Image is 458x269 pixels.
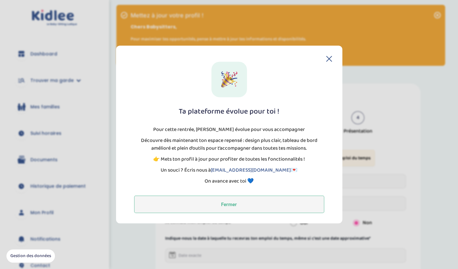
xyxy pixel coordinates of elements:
[161,167,297,174] p: Un souci ? Écris nous à 💌
[153,126,305,134] p: Pour cette rentrée, [PERSON_NAME] évolue pour vous accompagner
[221,71,237,87] img: New Design Icon
[179,107,279,115] h1: Ta plateforme évolue pour toi !
[134,196,324,213] button: Fermer
[10,253,51,259] span: Gestion des données
[134,137,324,153] p: Découvre dès maintenant ton espace repensé : design plus clair, tableau de bord amélioré et plein...
[6,249,55,263] button: Gestion des données
[153,156,305,164] p: 👉 Mets ton profil à jour pour profiter de toutes les fonctionnalités !
[211,166,291,174] a: [EMAIL_ADDRESS][DOMAIN_NAME]
[205,178,254,185] p: On avance avec toi 💙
